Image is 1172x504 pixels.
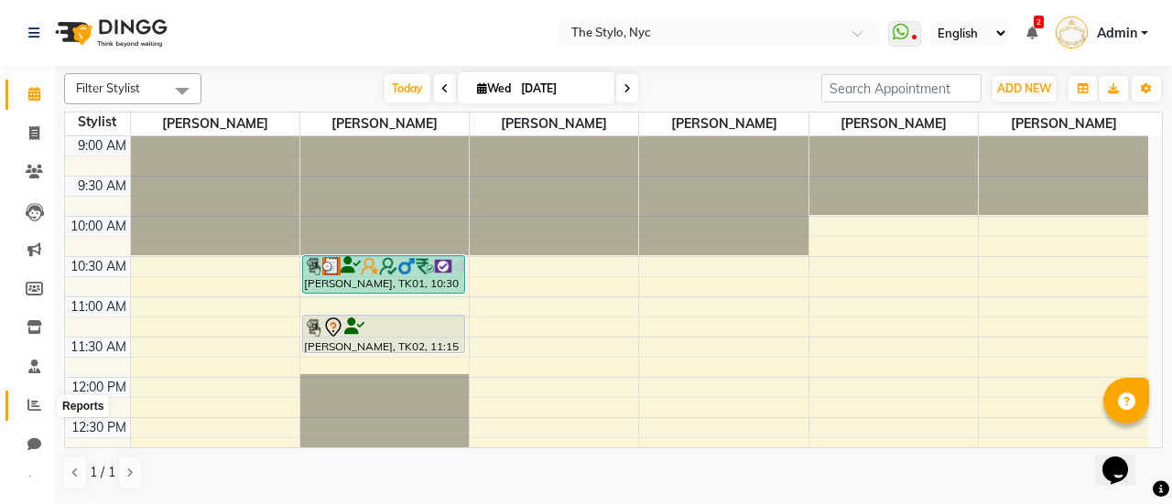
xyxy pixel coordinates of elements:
span: 1 / 1 [90,463,115,482]
div: 11:00 AM [67,297,130,316]
span: [PERSON_NAME] [979,113,1148,135]
input: Search Appointment [821,74,982,102]
div: 12:00 PM [68,378,130,397]
span: Today [385,74,430,102]
div: 10:00 AM [67,217,130,236]
span: 2 [1034,16,1044,28]
div: 9:00 AM [74,136,130,155]
div: Stylist [65,113,130,132]
span: ADD NEW [997,81,1051,95]
span: [PERSON_NAME] [639,113,808,135]
span: Filter Stylist [76,80,140,95]
div: Reports [58,395,108,417]
div: 12:30 PM [68,418,130,437]
button: ADD NEW [993,76,1056,102]
div: 10:30 AM [67,257,130,276]
span: [PERSON_NAME] [300,113,469,135]
div: 9:30 AM [74,177,130,196]
span: [PERSON_NAME] [809,113,978,135]
img: Admin [1056,16,1088,48]
span: Wed [472,81,515,95]
input: 2025-10-01 [515,75,607,102]
span: Admin [1097,24,1137,43]
iframe: chat widget [1095,431,1154,486]
span: [PERSON_NAME] [470,113,638,135]
span: [PERSON_NAME] [131,113,299,135]
div: [PERSON_NAME], TK02, 11:15 AM-11:45 AM, Men's Hair Cut [303,316,464,352]
div: 11:30 AM [67,338,130,357]
img: logo [47,7,172,59]
a: 2 [1026,25,1037,41]
div: [PERSON_NAME], TK01, 10:30 AM-11:00 AM, Men's Hair Cut [303,256,464,293]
